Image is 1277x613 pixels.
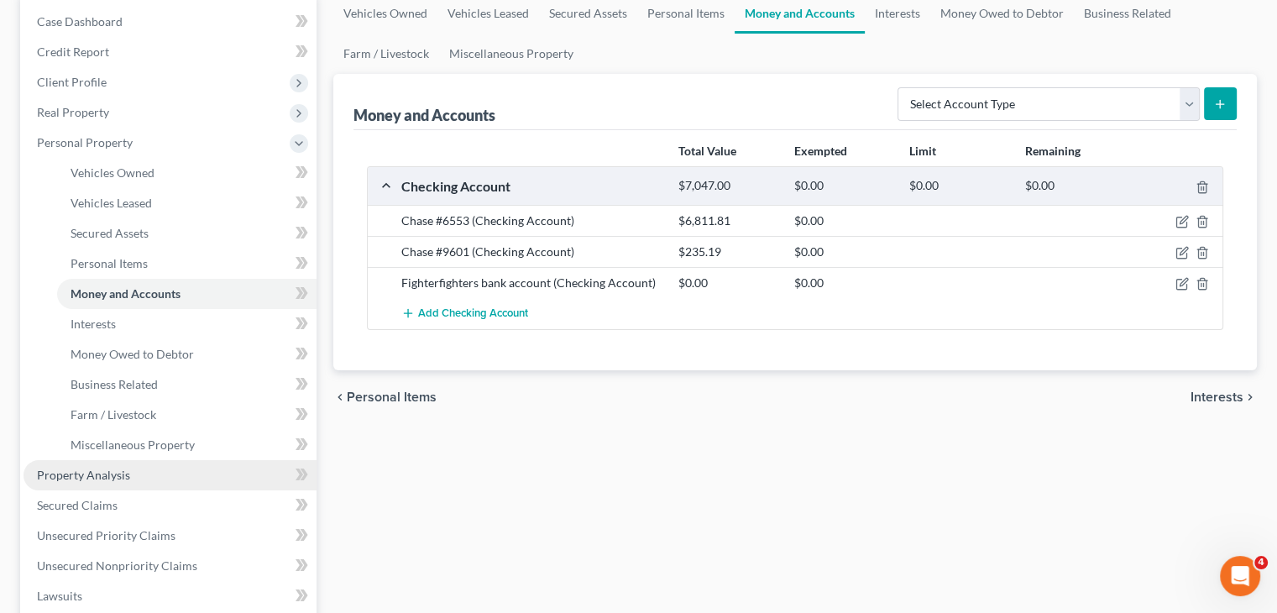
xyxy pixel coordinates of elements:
[57,309,317,339] a: Interests
[71,437,195,452] span: Miscellaneous Property
[37,498,118,512] span: Secured Claims
[24,551,317,581] a: Unsecured Nonpriority Claims
[1254,556,1268,569] span: 4
[1025,144,1081,158] strong: Remaining
[909,144,936,158] strong: Limit
[37,528,175,542] span: Unsecured Priority Claims
[37,589,82,603] span: Lawsuits
[37,468,130,482] span: Property Analysis
[57,249,317,279] a: Personal Items
[24,37,317,67] a: Credit Report
[57,218,317,249] a: Secured Assets
[71,226,149,240] span: Secured Assets
[57,158,317,188] a: Vehicles Owned
[71,407,156,422] span: Farm / Livestock
[37,105,109,119] span: Real Property
[37,558,197,573] span: Unsecured Nonpriority Claims
[57,279,317,309] a: Money and Accounts
[24,7,317,37] a: Case Dashboard
[353,105,495,125] div: Money and Accounts
[439,34,584,74] a: Miscellaneous Property
[786,275,901,291] div: $0.00
[71,196,152,210] span: Vehicles Leased
[57,430,317,460] a: Miscellaneous Property
[71,256,148,270] span: Personal Items
[1191,390,1243,404] span: Interests
[57,369,317,400] a: Business Related
[901,178,1016,194] div: $0.00
[678,144,736,158] strong: Total Value
[333,390,437,404] button: chevron_left Personal Items
[333,34,439,74] a: Farm / Livestock
[57,339,317,369] a: Money Owed to Debtor
[24,581,317,611] a: Lawsuits
[670,244,785,260] div: $235.19
[37,45,109,59] span: Credit Report
[1017,178,1132,194] div: $0.00
[393,275,670,291] div: Fighterfighters bank account (Checking Account)
[24,490,317,521] a: Secured Claims
[393,244,670,260] div: Chase #9601 (Checking Account)
[786,244,901,260] div: $0.00
[786,178,901,194] div: $0.00
[347,390,437,404] span: Personal Items
[37,135,133,149] span: Personal Property
[71,165,154,180] span: Vehicles Owned
[71,286,181,301] span: Money and Accounts
[393,212,670,229] div: Chase #6553 (Checking Account)
[57,188,317,218] a: Vehicles Leased
[670,212,785,229] div: $6,811.81
[401,298,528,329] button: Add Checking Account
[71,347,194,361] span: Money Owed to Debtor
[57,400,317,430] a: Farm / Livestock
[71,377,158,391] span: Business Related
[670,275,785,291] div: $0.00
[1243,390,1257,404] i: chevron_right
[333,390,347,404] i: chevron_left
[794,144,847,158] strong: Exempted
[1220,556,1260,596] iframe: Intercom live chat
[418,307,528,321] span: Add Checking Account
[37,14,123,29] span: Case Dashboard
[24,521,317,551] a: Unsecured Priority Claims
[37,75,107,89] span: Client Profile
[393,177,670,195] div: Checking Account
[1191,390,1257,404] button: Interests chevron_right
[786,212,901,229] div: $0.00
[71,317,116,331] span: Interests
[670,178,785,194] div: $7,047.00
[24,460,317,490] a: Property Analysis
